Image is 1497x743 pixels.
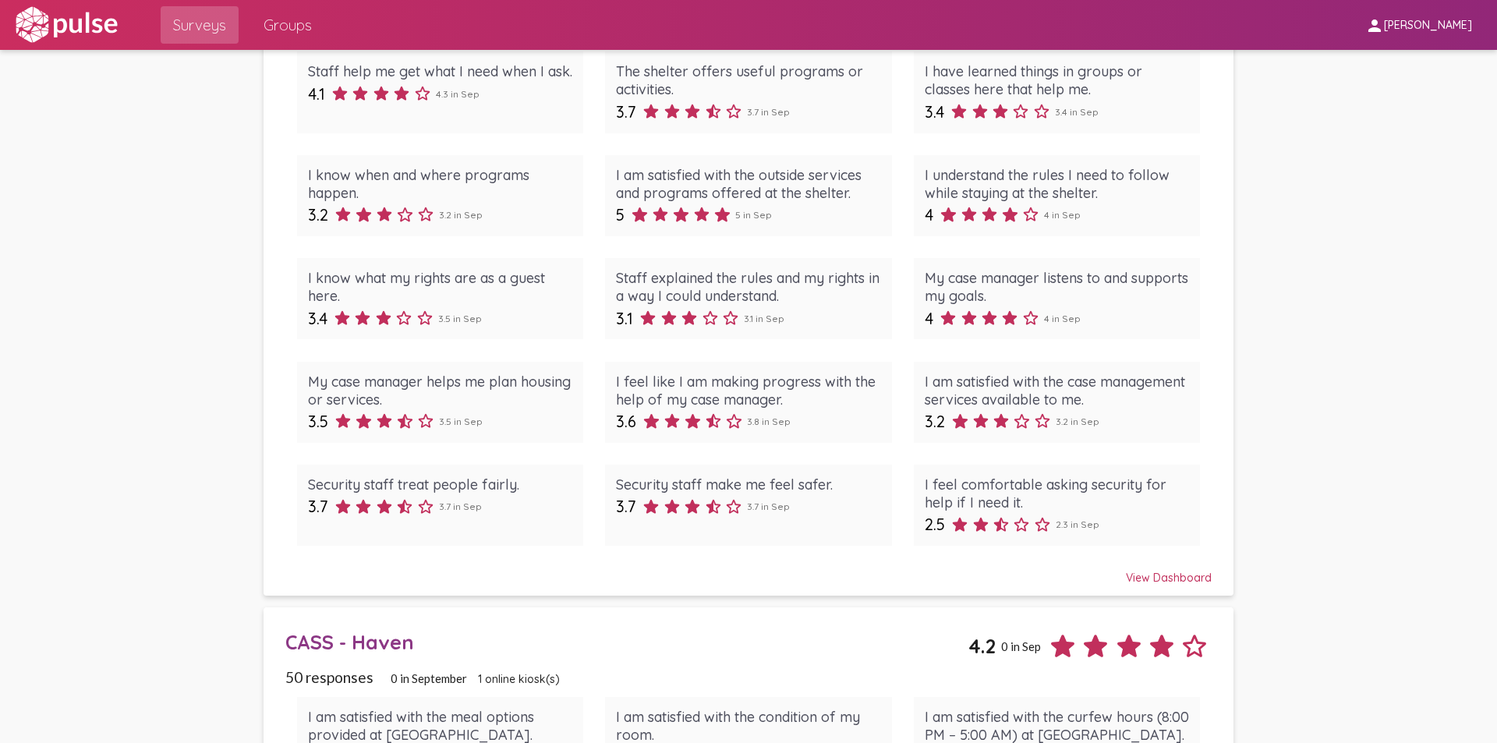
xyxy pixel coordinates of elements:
span: 4 in Sep [1044,209,1081,221]
a: Groups [251,6,324,44]
img: white-logo.svg [12,5,120,44]
span: 3.5 in Sep [438,313,482,324]
div: I understand the rules I need to follow while staying at the shelter. [925,166,1189,202]
span: 3.7 in Sep [747,106,790,118]
div: I know what my rights are as a guest here. [308,269,572,305]
span: 3.2 in Sep [439,209,483,221]
span: 4.2 [968,634,996,658]
div: I am satisfied with the outside services and programs offered at the shelter. [616,166,880,202]
div: I am satisfied with the case management services available to me. [925,373,1189,409]
span: 3.2 [925,412,945,431]
span: 2.3 in Sep [1056,518,1099,530]
span: Groups [264,11,312,39]
div: I feel comfortable asking security for help if I need it. [925,476,1189,511]
div: My case manager listens to and supports my goals. [925,269,1189,305]
span: 3.7 [616,497,636,516]
span: [PERSON_NAME] [1384,19,1472,33]
span: 3.2 [308,205,328,225]
span: 0 in Sep [1001,639,1041,653]
div: My case manager helps me plan housing or services. [308,373,572,409]
span: 3.4 [308,309,327,328]
span: 4 in Sep [1044,313,1081,324]
div: The shelter offers useful programs or activities. [616,62,880,98]
span: 3.2 in Sep [1056,416,1099,427]
div: CASS - Haven [285,630,968,654]
button: [PERSON_NAME] [1353,10,1485,39]
span: 3.6 [616,412,636,431]
span: 1 online kiosk(s) [478,672,560,686]
span: 3.4 [925,102,944,122]
span: 3.4 in Sep [1055,106,1099,118]
span: 3.1 in Sep [744,313,784,324]
mat-icon: person [1365,16,1384,35]
span: 0 in September [391,671,467,685]
a: Surveys [161,6,239,44]
div: I feel like I am making progress with the help of my case manager. [616,373,880,409]
div: View Dashboard [285,557,1211,585]
span: 3.7 [308,497,328,516]
div: Staff help me get what I need when I ask. [308,62,572,80]
span: Surveys [173,11,226,39]
span: 3.7 in Sep [747,501,790,512]
div: I know when and where programs happen. [308,166,572,202]
div: Staff explained the rules and my rights in a way I could understand. [616,269,880,305]
span: 2.5 [925,515,945,534]
div: Security staff make me feel safer. [616,476,880,494]
span: 4 [925,309,933,328]
span: 3.5 in Sep [439,416,483,427]
span: 4 [925,205,933,225]
div: I have learned things in groups or classes here that help me. [925,62,1189,98]
span: 3.5 [308,412,328,431]
span: 3.7 [616,102,636,122]
span: 5 in Sep [735,209,772,221]
span: 4.1 [308,84,325,104]
span: 3.7 in Sep [439,501,482,512]
span: 5 [616,205,625,225]
span: 50 responses [285,668,373,686]
span: 3.8 in Sep [747,416,791,427]
span: 3.1 [616,309,633,328]
div: Security staff treat people fairly. [308,476,572,494]
span: 4.3 in Sep [436,88,480,100]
